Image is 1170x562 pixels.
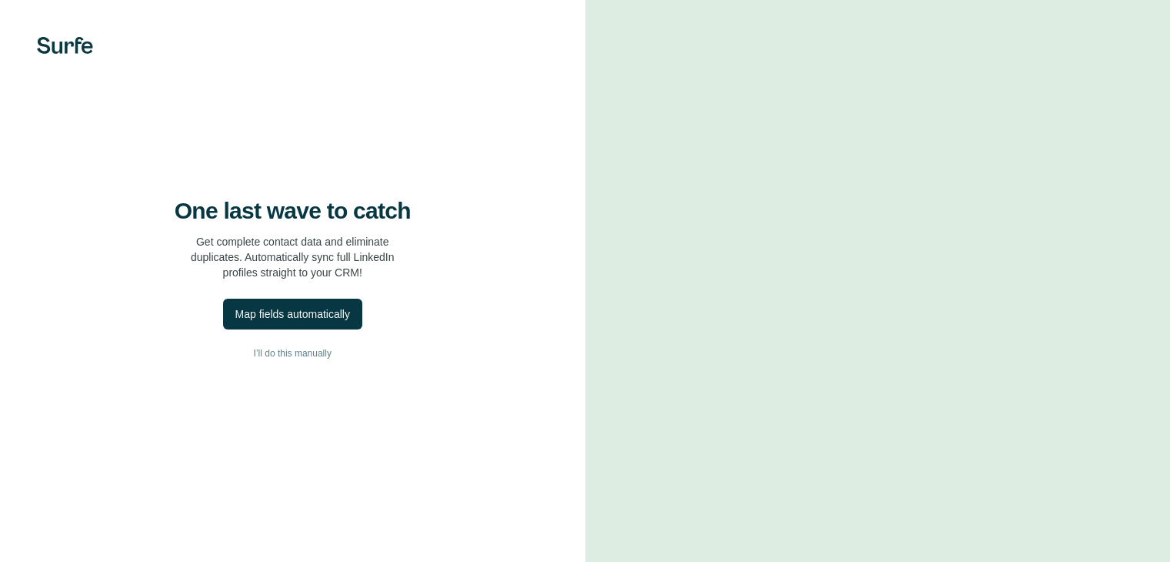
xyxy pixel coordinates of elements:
h4: One last wave to catch [175,197,411,225]
button: Map fields automatically [223,299,362,330]
span: I’ll do this manually [254,346,332,360]
button: I’ll do this manually [31,342,555,365]
img: Surfe's logo [37,37,93,54]
p: Get complete contact data and eliminate duplicates. Automatically sync full LinkedIn profiles str... [191,234,395,280]
div: Map fields automatically [235,306,350,322]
